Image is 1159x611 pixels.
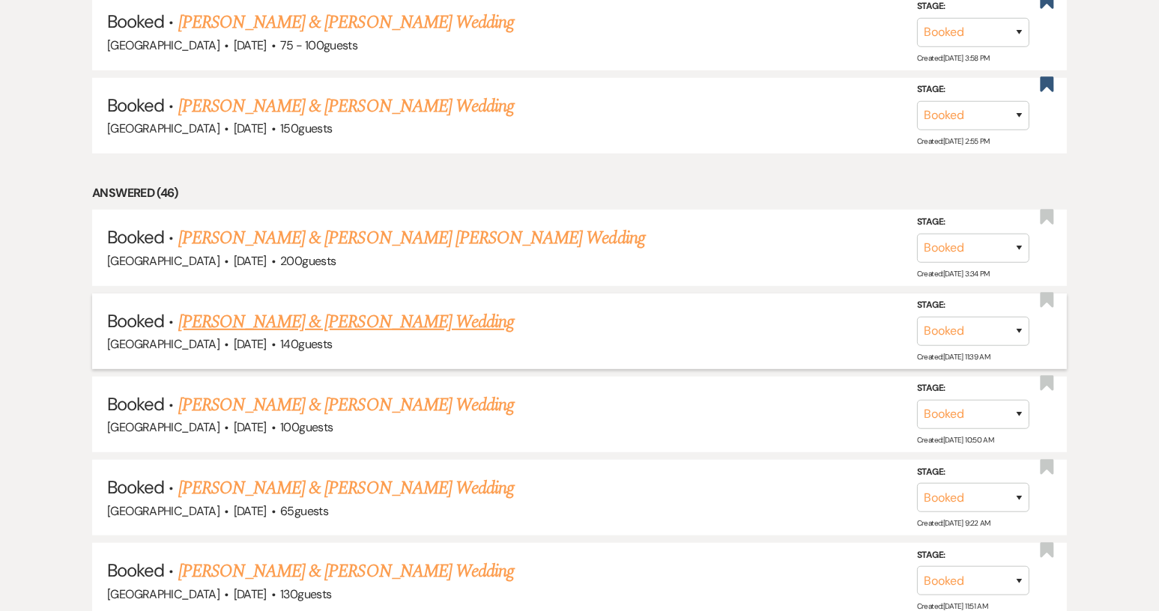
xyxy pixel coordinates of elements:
[280,503,328,519] span: 65 guests
[178,9,514,36] a: [PERSON_NAME] & [PERSON_NAME] Wedding
[178,475,514,502] a: [PERSON_NAME] & [PERSON_NAME] Wedding
[234,37,267,53] span: [DATE]
[917,601,987,611] span: Created: [DATE] 11:51 AM
[234,503,267,519] span: [DATE]
[107,475,164,499] span: Booked
[107,10,164,33] span: Booked
[917,435,993,445] span: Created: [DATE] 10:50 AM
[280,253,336,269] span: 200 guests
[107,309,164,332] span: Booked
[234,419,267,435] span: [DATE]
[280,37,357,53] span: 75 - 100 guests
[280,586,331,602] span: 130 guests
[917,136,990,146] span: Created: [DATE] 2:55 PM
[92,183,1067,203] li: Answered (46)
[107,419,220,435] span: [GEOGRAPHIC_DATA]
[178,558,514,585] a: [PERSON_NAME] & [PERSON_NAME] Wedding
[917,269,990,279] span: Created: [DATE] 3:34 PM
[234,253,267,269] span: [DATE]
[107,121,220,136] span: [GEOGRAPHIC_DATA]
[107,503,220,519] span: [GEOGRAPHIC_DATA]
[234,336,267,352] span: [DATE]
[917,214,1029,231] label: Stage:
[280,419,333,435] span: 100 guests
[107,37,220,53] span: [GEOGRAPHIC_DATA]
[107,392,164,416] span: Booked
[280,121,332,136] span: 150 guests
[234,586,267,602] span: [DATE]
[917,547,1029,564] label: Stage:
[107,94,164,117] span: Booked
[917,297,1029,314] label: Stage:
[917,53,990,63] span: Created: [DATE] 3:58 PM
[107,253,220,269] span: [GEOGRAPHIC_DATA]
[917,352,990,362] span: Created: [DATE] 11:39 AM
[178,308,514,335] a: [PERSON_NAME] & [PERSON_NAME] Wedding
[917,380,1029,397] label: Stage:
[917,463,1029,480] label: Stage:
[178,225,645,252] a: [PERSON_NAME] & [PERSON_NAME] [PERSON_NAME] Wedding
[107,559,164,582] span: Booked
[917,518,990,528] span: Created: [DATE] 9:22 AM
[178,93,514,120] a: [PERSON_NAME] & [PERSON_NAME] Wedding
[280,336,332,352] span: 140 guests
[917,82,1029,98] label: Stage:
[107,225,164,249] span: Booked
[178,392,514,419] a: [PERSON_NAME] & [PERSON_NAME] Wedding
[107,586,220,602] span: [GEOGRAPHIC_DATA]
[234,121,267,136] span: [DATE]
[107,336,220,352] span: [GEOGRAPHIC_DATA]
